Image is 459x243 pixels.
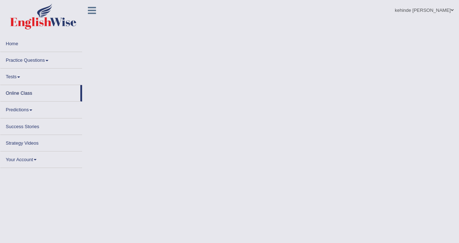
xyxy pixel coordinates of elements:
a: Home [0,36,82,50]
a: Strategy Videos [0,135,82,149]
a: Success Stories [0,118,82,132]
a: Online Class [0,85,80,99]
a: Tests [0,69,82,83]
a: Your Account [0,151,82,165]
a: Predictions [0,102,82,116]
a: Practice Questions [0,52,82,66]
